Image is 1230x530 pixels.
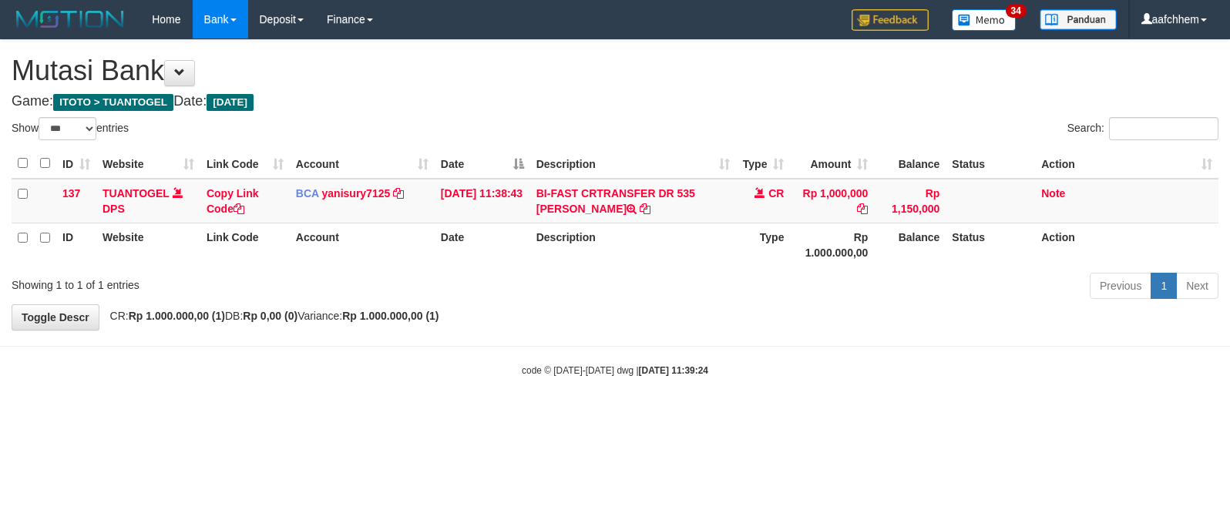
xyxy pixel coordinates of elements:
th: Description: activate to sort column ascending [530,149,737,179]
img: panduan.png [1040,9,1117,30]
span: 34 [1006,4,1027,18]
a: TUANTOGEL [102,187,170,200]
td: Rp 1,150,000 [874,179,946,223]
a: 1 [1151,273,1177,299]
td: DPS [96,179,200,223]
a: yanisury7125 [322,187,391,200]
td: [DATE] 11:38:43 [435,179,530,223]
th: Description [530,223,737,267]
strong: Rp 1.000.000,00 (1) [129,310,225,322]
span: [DATE] [207,94,254,111]
span: CR: DB: Variance: [102,310,439,322]
h4: Game: Date: [12,94,1218,109]
span: 137 [62,187,80,200]
label: Search: [1067,117,1218,140]
th: Status [946,223,1035,267]
a: Copy yanisury7125 to clipboard [393,187,404,200]
input: Search: [1109,117,1218,140]
th: Action [1035,223,1218,267]
td: BI-FAST CRTRANSFER DR 535 [PERSON_NAME] [530,179,737,223]
img: MOTION_logo.png [12,8,129,31]
th: Type [736,223,790,267]
th: Type: activate to sort column ascending [736,149,790,179]
strong: Rp 0,00 (0) [243,310,297,322]
th: Date: activate to sort column descending [435,149,530,179]
th: ID [56,223,96,267]
a: Note [1041,187,1065,200]
h1: Mutasi Bank [12,55,1218,86]
th: Date [435,223,530,267]
strong: Rp 1.000.000,00 (1) [342,310,439,322]
td: Rp 1,000,000 [790,179,874,223]
label: Show entries [12,117,129,140]
span: ITOTO > TUANTOGEL [53,94,173,111]
select: Showentries [39,117,96,140]
span: CR [768,187,784,200]
strong: [DATE] 11:39:24 [639,365,708,376]
th: Balance [874,149,946,179]
div: Showing 1 to 1 of 1 entries [12,271,501,293]
th: Status [946,149,1035,179]
th: Link Code: activate to sort column ascending [200,149,290,179]
th: Rp 1.000.000,00 [790,223,874,267]
th: Account: activate to sort column ascending [290,149,435,179]
a: Previous [1090,273,1151,299]
th: Amount: activate to sort column ascending [790,149,874,179]
a: Next [1176,273,1218,299]
th: Account [290,223,435,267]
img: Feedback.jpg [852,9,929,31]
th: Website [96,223,200,267]
th: Balance [874,223,946,267]
th: ID: activate to sort column ascending [56,149,96,179]
a: Copy Link Code [207,187,259,215]
small: code © [DATE]-[DATE] dwg | [522,365,708,376]
th: Link Code [200,223,290,267]
a: Copy Rp 1,000,000 to clipboard [857,203,868,215]
th: Website: activate to sort column ascending [96,149,200,179]
a: Toggle Descr [12,304,99,330]
th: Action: activate to sort column ascending [1035,149,1218,179]
span: BCA [296,187,319,200]
a: Copy BI-FAST CRTRANSFER DR 535 JONI IRAWAN to clipboard [640,203,650,215]
img: Button%20Memo.svg [952,9,1017,31]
